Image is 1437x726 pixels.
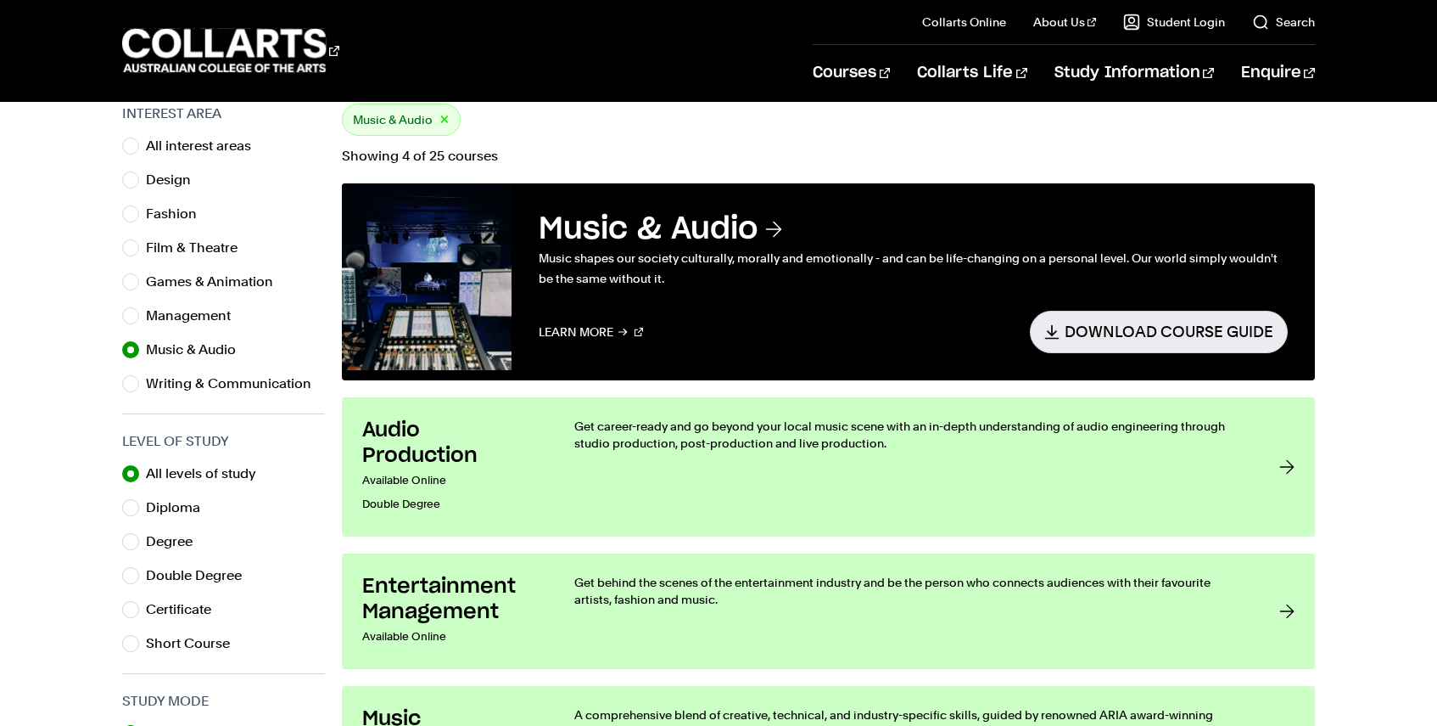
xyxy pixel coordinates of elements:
[146,236,251,260] label: Film & Theatre
[1033,14,1096,31] a: About Us
[146,462,270,486] label: All levels of study
[146,134,265,158] label: All interest areas
[362,418,540,469] h3: Audio Production
[146,304,244,328] label: Management
[1054,45,1214,101] a: Study Information
[539,248,1288,289] p: Music shapes our society culturally, morally and emotionally - and can be life-changing on a pers...
[146,168,204,192] label: Design
[574,574,1245,608] p: Get behind the scenes of the entertainment industry and be the person who connects audiences with...
[574,418,1245,452] p: Get career-ready and go beyond your local music scene with an in-depth understanding of audio eng...
[146,496,214,520] label: Diploma
[146,564,255,588] label: Double Degree
[362,625,540,649] p: Available Online
[146,530,206,554] label: Degree
[342,397,1315,537] a: Audio Production Available OnlineDouble Degree Get career-ready and go beyond your local music sc...
[342,554,1315,669] a: Entertainment Management Available Online Get behind the scenes of the entertainment industry and...
[146,202,210,226] label: Fashion
[342,183,512,370] img: Music & Audio
[539,311,643,352] a: Learn More
[539,211,1288,248] h3: Music & Audio
[1030,311,1288,352] a: Download Course Guide
[362,469,540,492] p: Available Online
[1241,45,1315,101] a: Enquire
[122,431,325,452] h3: Level of Study
[362,574,540,625] h3: Entertainment Management
[1123,14,1225,31] a: Student Login
[922,14,1006,31] a: Collarts Online
[439,110,450,130] button: ×
[146,372,325,396] label: Writing & Communication
[146,270,287,294] label: Games & Animation
[146,598,225,622] label: Certificate
[122,691,325,712] h3: Study Mode
[362,492,540,516] p: Double Degree
[122,104,325,124] h3: Interest Area
[917,45,1026,101] a: Collarts Life
[122,26,339,75] div: Go to homepage
[1252,14,1315,31] a: Search
[342,149,1315,163] p: Showing 4 of 25 courses
[342,104,461,136] div: Music & Audio
[146,338,249,362] label: Music & Audio
[813,45,890,101] a: Courses
[146,632,243,656] label: Short Course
